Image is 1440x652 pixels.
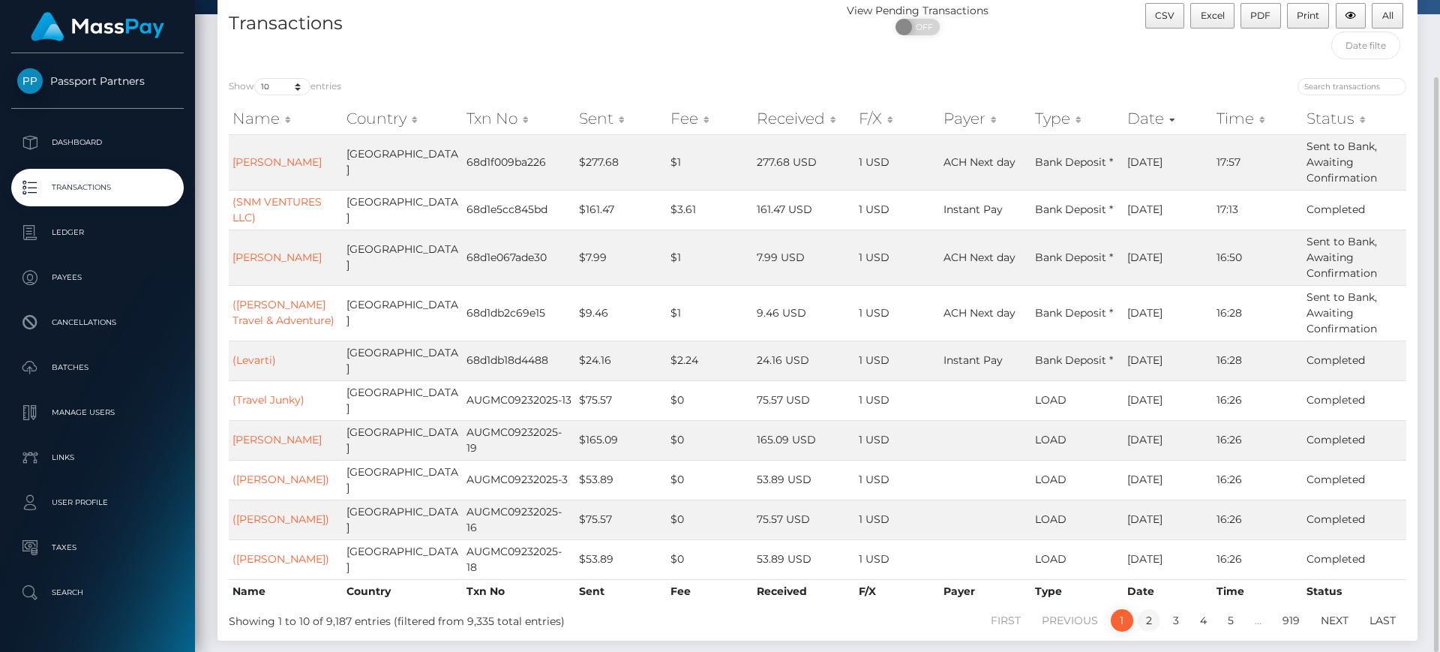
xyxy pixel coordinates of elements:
a: ([PERSON_NAME]) [232,512,329,526]
td: 1 USD [855,190,940,230]
td: 68d1db2c69e15 [463,285,576,341]
td: $0 [667,380,753,420]
span: Instant Pay [943,203,1003,216]
p: Dashboard [17,131,178,154]
img: MassPay Logo [31,12,164,41]
td: [DATE] [1123,420,1213,460]
a: 2 [1138,609,1160,632]
td: $277.68 [575,134,666,190]
a: (Levarti) [232,353,276,367]
th: Time: activate to sort column ascending [1213,104,1303,134]
input: Date filter [1331,32,1401,59]
td: 16:26 [1213,460,1303,500]
td: [DATE] [1123,500,1213,539]
th: F/X: activate to sort column ascending [855,104,940,134]
td: 165.09 USD [753,420,855,460]
span: ACH Next day [943,306,1015,320]
a: ([PERSON_NAME]) [232,552,329,566]
td: 68d1e5cc845bd [463,190,576,230]
td: 1 USD [855,134,940,190]
td: 16:50 [1213,230,1303,285]
td: LOAD [1031,460,1123,500]
td: [DATE] [1123,460,1213,500]
td: Bank Deposit * [1031,341,1123,380]
td: [GEOGRAPHIC_DATA] [343,134,463,190]
td: Completed [1303,539,1406,579]
td: $9.46 [575,285,666,341]
th: Name: activate to sort column ascending [229,104,343,134]
p: Links [17,446,178,469]
td: 24.16 USD [753,341,855,380]
p: User Profile [17,491,178,514]
a: ([PERSON_NAME] Travel & Adventure) [232,298,334,327]
td: 9.46 USD [753,285,855,341]
th: F/X [855,579,940,603]
td: [DATE] [1123,134,1213,190]
td: $1 [667,285,753,341]
th: Payer: activate to sort column ascending [940,104,1031,134]
a: Dashboard [11,124,184,161]
th: Status: activate to sort column ascending [1303,104,1406,134]
td: 68d1db18d4488 [463,341,576,380]
th: Fee [667,579,753,603]
a: 3 [1165,609,1187,632]
td: 17:57 [1213,134,1303,190]
a: Ledger [11,214,184,251]
a: User Profile [11,484,184,521]
td: 1 USD [855,380,940,420]
div: Showing 1 to 10 of 9,187 entries (filtered from 9,335 total entries) [229,608,706,629]
span: Excel [1201,10,1225,21]
td: [GEOGRAPHIC_DATA] [343,500,463,539]
p: Transactions [17,176,178,199]
td: 1 USD [855,285,940,341]
td: [GEOGRAPHIC_DATA] [343,380,463,420]
th: Received [753,579,855,603]
span: Passport Partners [11,74,184,88]
span: CSV [1155,10,1174,21]
th: Type [1031,579,1123,603]
td: [DATE] [1123,380,1213,420]
a: Next [1312,609,1357,632]
h4: Transactions [229,11,806,37]
td: [DATE] [1123,190,1213,230]
span: Print [1297,10,1319,21]
td: $1 [667,134,753,190]
td: 75.57 USD [753,380,855,420]
p: Search [17,581,178,604]
td: 277.68 USD [753,134,855,190]
a: Taxes [11,529,184,566]
th: Fee: activate to sort column ascending [667,104,753,134]
span: ACH Next day [943,251,1015,264]
div: View Pending Transactions [817,3,1018,19]
a: Search [11,574,184,611]
p: Cancellations [17,311,178,334]
td: $7.99 [575,230,666,285]
td: $1 [667,230,753,285]
a: 5 [1219,609,1242,632]
td: AUGMC09232025-3 [463,460,576,500]
a: [PERSON_NAME] [232,251,322,264]
th: Received: activate to sort column ascending [753,104,855,134]
button: All [1372,3,1403,29]
td: LOAD [1031,500,1123,539]
td: [GEOGRAPHIC_DATA] [343,230,463,285]
td: LOAD [1031,420,1123,460]
button: CSV [1145,3,1185,29]
th: Country: activate to sort column ascending [343,104,463,134]
button: Print [1287,3,1330,29]
td: 68d1f009ba226 [463,134,576,190]
td: 161.47 USD [753,190,855,230]
td: AUGMC09232025-16 [463,500,576,539]
td: 75.57 USD [753,500,855,539]
td: 1 USD [855,230,940,285]
th: Date [1123,579,1213,603]
td: 16:26 [1213,539,1303,579]
td: 1 USD [855,420,940,460]
td: AUGMC09232025-19 [463,420,576,460]
td: $24.16 [575,341,666,380]
th: Date: activate to sort column ascending [1123,104,1213,134]
a: Cancellations [11,304,184,341]
th: Txn No: activate to sort column ascending [463,104,576,134]
a: Last [1361,609,1404,632]
td: $0 [667,460,753,500]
